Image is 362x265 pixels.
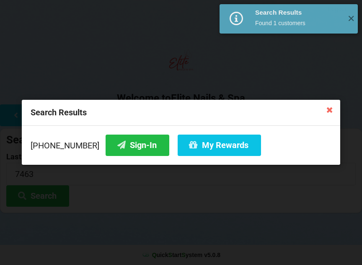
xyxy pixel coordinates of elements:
[106,135,169,156] button: Sign-In
[22,100,340,126] div: Search Results
[255,19,341,27] div: Found 1 customers
[178,135,261,156] button: My Rewards
[31,135,331,156] div: [PHONE_NUMBER]
[255,8,341,17] div: Search Results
